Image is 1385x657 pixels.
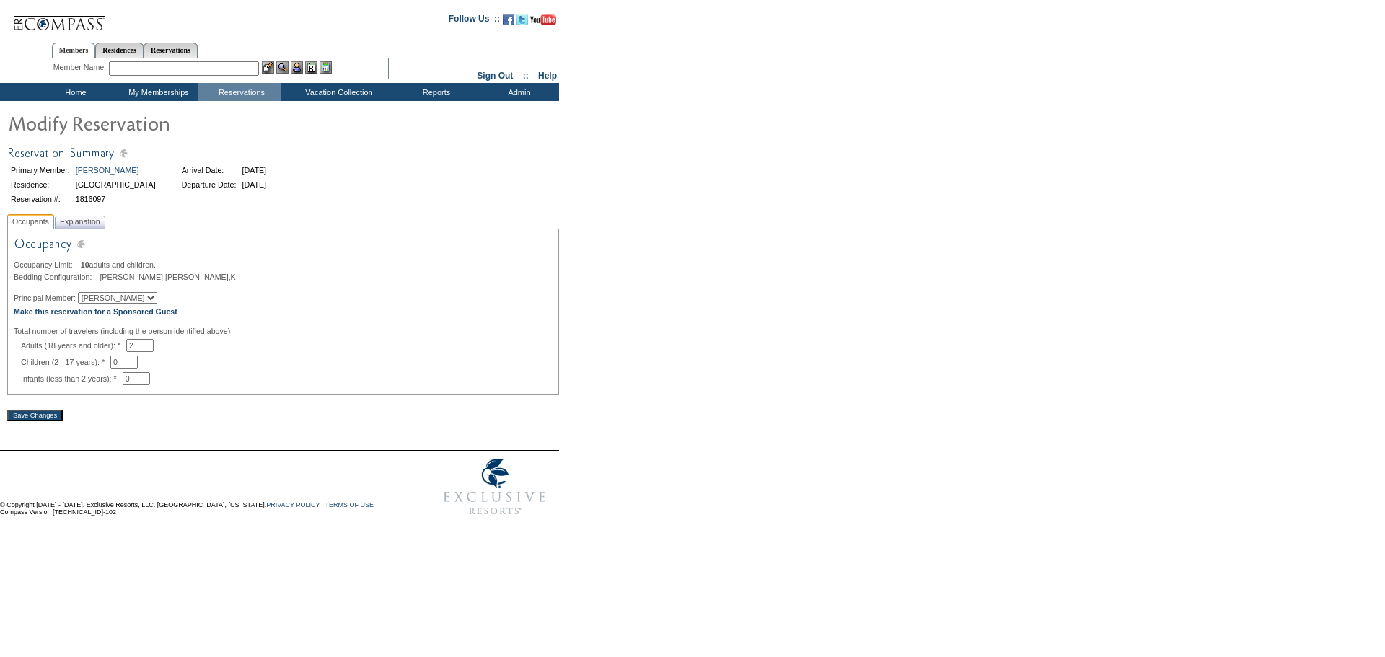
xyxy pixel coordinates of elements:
[239,178,268,191] td: [DATE]
[503,14,514,25] img: Become our fan on Facebook
[53,61,109,74] div: Member Name:
[530,18,556,27] a: Subscribe to our YouTube Channel
[57,214,103,229] span: Explanation
[21,358,110,366] span: Children (2 - 17 years): *
[14,260,79,269] span: Occupancy Limit:
[180,164,239,177] td: Arrival Date:
[449,12,500,30] td: Follow Us ::
[503,18,514,27] a: Become our fan on Facebook
[430,451,559,523] img: Exclusive Resorts
[476,83,559,101] td: Admin
[393,83,476,101] td: Reports
[21,374,123,383] span: Infants (less than 2 years): *
[14,307,177,316] a: Make this reservation for a Sponsored Guest
[14,273,97,281] span: Bedding Configuration:
[530,14,556,25] img: Subscribe to our YouTube Channel
[262,61,274,74] img: b_edit.gif
[32,83,115,101] td: Home
[266,501,320,508] a: PRIVACY POLICY
[7,108,296,137] img: Modify Reservation
[74,193,158,206] td: 1816097
[12,4,106,33] img: Compass Home
[9,164,72,177] td: Primary Member:
[538,71,557,81] a: Help
[74,178,158,191] td: [GEOGRAPHIC_DATA]
[516,18,528,27] a: Follow us on Twitter
[523,71,529,81] span: ::
[115,83,198,101] td: My Memberships
[198,83,281,101] td: Reservations
[95,43,144,58] a: Residences
[9,193,72,206] td: Reservation #:
[21,341,126,350] span: Adults (18 years and older): *
[7,410,63,421] input: Save Changes
[14,235,447,260] img: Occupancy
[325,501,374,508] a: TERMS OF USE
[276,61,289,74] img: View
[9,178,72,191] td: Residence:
[144,43,198,58] a: Reservations
[516,14,528,25] img: Follow us on Twitter
[239,164,268,177] td: [DATE]
[14,294,76,302] span: Principal Member:
[180,178,239,191] td: Departure Date:
[100,273,235,281] span: [PERSON_NAME],[PERSON_NAME],K
[7,144,440,162] img: Reservation Summary
[14,327,553,335] div: Total number of travelers (including the person identified above)
[14,260,553,269] div: adults and children.
[52,43,96,58] a: Members
[9,214,52,229] span: Occupants
[291,61,303,74] img: Impersonate
[320,61,332,74] img: b_calculator.gif
[281,83,393,101] td: Vacation Collection
[76,166,139,175] a: [PERSON_NAME]
[81,260,89,269] span: 10
[477,71,513,81] a: Sign Out
[305,61,317,74] img: Reservations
